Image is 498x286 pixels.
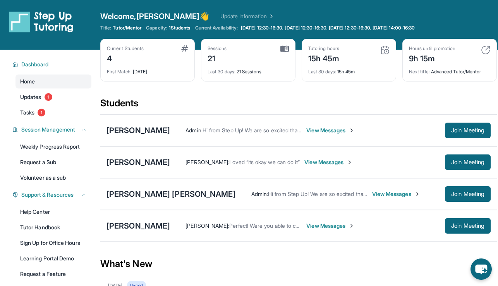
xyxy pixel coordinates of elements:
[380,45,390,55] img: card
[100,25,111,31] span: Title:
[308,45,340,52] div: Tutoring hours
[107,45,144,52] div: Current Students
[113,25,141,31] span: Tutor/Mentor
[45,93,52,101] span: 1
[306,127,355,134] span: View Messages
[106,220,170,231] div: [PERSON_NAME]
[414,191,421,197] img: Chevron-Right
[451,192,484,196] span: Join Meeting
[9,11,74,33] img: logo
[445,186,491,202] button: Join Meeting
[471,258,492,280] button: chat-button
[107,64,188,75] div: [DATE]
[100,11,210,22] span: Welcome, [PERSON_NAME] 👋
[306,222,355,230] span: View Messages
[451,128,484,133] span: Join Meeting
[15,220,91,234] a: Tutor Handbook
[372,190,421,198] span: View Messages
[349,223,355,229] img: Chevron-Right
[18,61,87,68] button: Dashboard
[15,155,91,169] a: Request a Sub
[208,69,235,75] span: Last 30 days :
[451,160,484,165] span: Join Meeting
[304,158,353,166] span: View Messages
[106,125,170,136] div: [PERSON_NAME]
[229,159,300,165] span: Loved “Its okay we can do it”
[267,12,275,20] img: Chevron Right
[220,12,275,20] a: Update Information
[208,45,227,52] div: Sessions
[195,25,238,31] span: Current Availability:
[15,171,91,185] a: Volunteer as a sub
[20,109,34,116] span: Tasks
[100,97,497,114] div: Students
[451,224,484,228] span: Join Meeting
[181,45,188,52] img: card
[15,90,91,104] a: Updates1
[185,159,229,165] span: [PERSON_NAME] :
[185,222,229,229] span: [PERSON_NAME] :
[308,69,336,75] span: Last 30 days :
[445,154,491,170] button: Join Meeting
[15,140,91,154] a: Weekly Progress Report
[15,106,91,120] a: Tasks1
[308,52,340,64] div: 15h 45m
[347,159,353,165] img: Chevron-Right
[308,64,390,75] div: 15h 45m
[251,191,268,197] span: Admin :
[280,45,289,52] img: card
[185,127,202,133] span: Admin :
[21,126,75,133] span: Session Management
[20,78,35,85] span: Home
[208,52,227,64] div: 21
[409,64,490,75] div: Advanced Tutor/Mentor
[106,157,170,168] div: [PERSON_NAME]
[445,218,491,234] button: Join Meeting
[21,61,49,68] span: Dashboard
[349,127,355,133] img: Chevron-Right
[106,189,236,199] div: [PERSON_NAME] [PERSON_NAME]
[107,69,132,75] span: First Match :
[15,267,91,281] a: Request a Feature
[15,205,91,219] a: Help Center
[107,52,144,64] div: 4
[20,93,41,101] span: Updates
[409,45,455,52] div: Hours until promotion
[208,64,289,75] div: 21 Sessions
[169,25,191,31] span: 1 Students
[241,25,415,31] span: [DATE] 12:30-16:30, [DATE] 12:30-16:30, [DATE] 12:30-16:30, [DATE] 14:00-16:30
[15,75,91,88] a: Home
[239,25,416,31] a: [DATE] 12:30-16:30, [DATE] 12:30-16:30, [DATE] 12:30-16:30, [DATE] 14:00-16:30
[229,222,475,229] span: Perfect! Were you able to check the steps okay and did you receive any notifications or error iss...
[146,25,167,31] span: Capacity:
[409,52,455,64] div: 9h 15m
[481,45,490,55] img: card
[15,251,91,265] a: Learning Portal Demo
[18,191,87,199] button: Support & Resources
[445,123,491,138] button: Join Meeting
[18,126,87,133] button: Session Management
[21,191,74,199] span: Support & Resources
[38,109,45,116] span: 1
[15,236,91,250] a: Sign Up for Office Hours
[100,247,497,281] div: What's New
[409,69,430,75] span: Next title :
